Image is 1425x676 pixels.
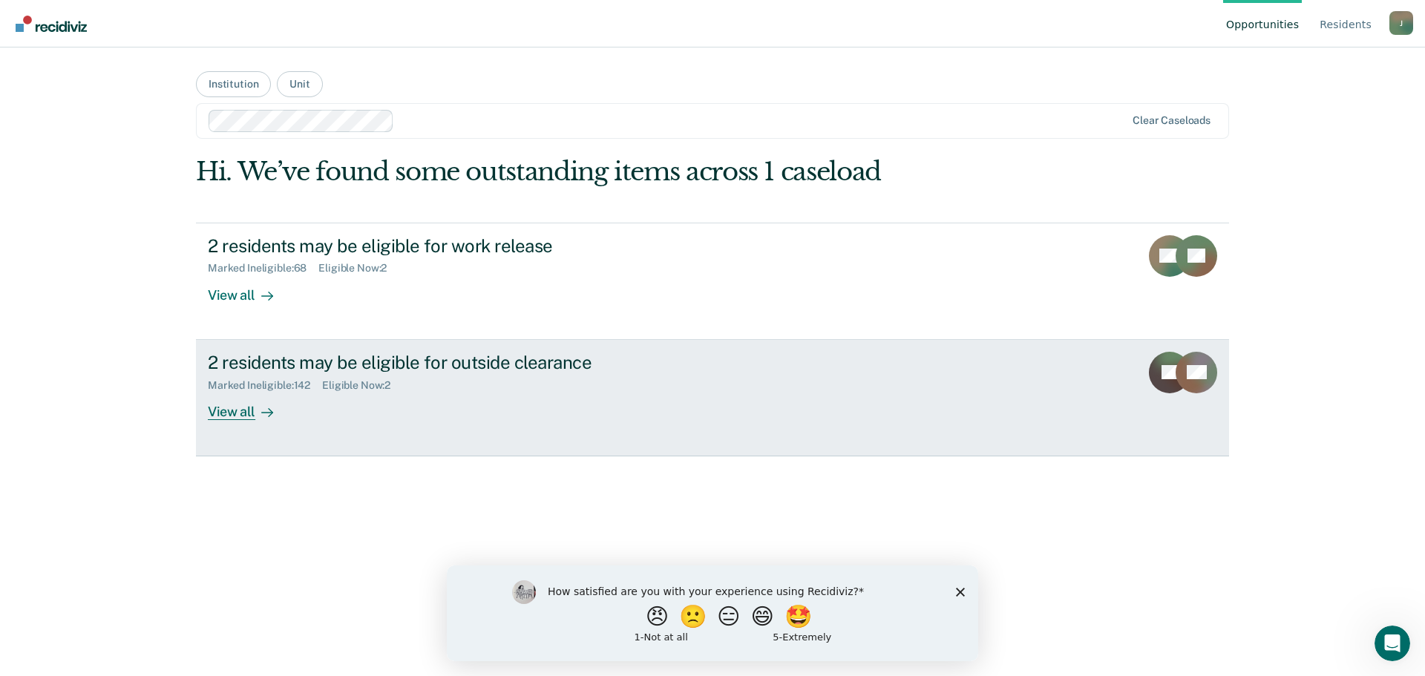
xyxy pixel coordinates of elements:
div: Eligible Now : 2 [322,379,402,392]
img: Recidiviz [16,16,87,32]
a: 2 residents may be eligible for work releaseMarked Ineligible:68Eligible Now:2View all [196,223,1229,340]
div: J [1389,11,1413,35]
iframe: Intercom live chat [1375,626,1410,661]
div: 2 residents may be eligible for outside clearance [208,352,729,373]
a: 2 residents may be eligible for outside clearanceMarked Ineligible:142Eligible Now:2View all [196,340,1229,456]
button: Unit [277,71,322,97]
div: Eligible Now : 2 [318,262,399,275]
button: Profile dropdown button [1389,11,1413,35]
div: View all [208,391,291,420]
div: Hi. We’ve found some outstanding items across 1 caseload [196,157,1023,187]
div: Marked Ineligible : 68 [208,262,318,275]
div: 2 residents may be eligible for work release [208,235,729,257]
button: Institution [196,71,271,97]
iframe: Survey by Kim from Recidiviz [447,565,978,661]
div: Clear caseloads [1133,114,1211,127]
div: View all [208,275,291,303]
div: Marked Ineligible : 142 [208,379,322,392]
